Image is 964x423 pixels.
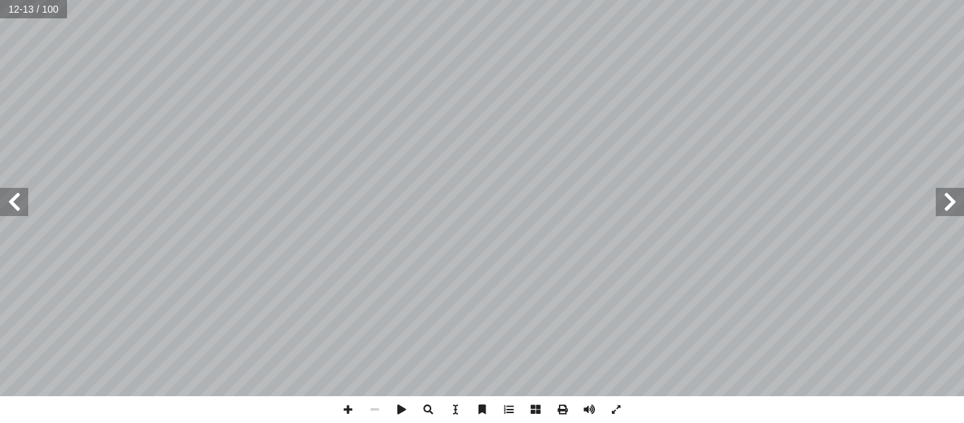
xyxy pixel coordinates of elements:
[495,396,522,423] span: جدول المحتويات
[603,396,629,423] span: تبديل ملء الشاشة
[469,396,495,423] span: إشارة مرجعية
[335,396,361,423] span: تكبير
[522,396,549,423] span: الصفحات
[442,396,469,423] span: حدد الأداة
[576,396,603,423] span: صوت
[388,396,415,423] span: التشغيل التلقائي
[415,396,442,423] span: يبحث
[361,396,388,423] span: التصغير
[549,396,576,423] span: مطبعة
